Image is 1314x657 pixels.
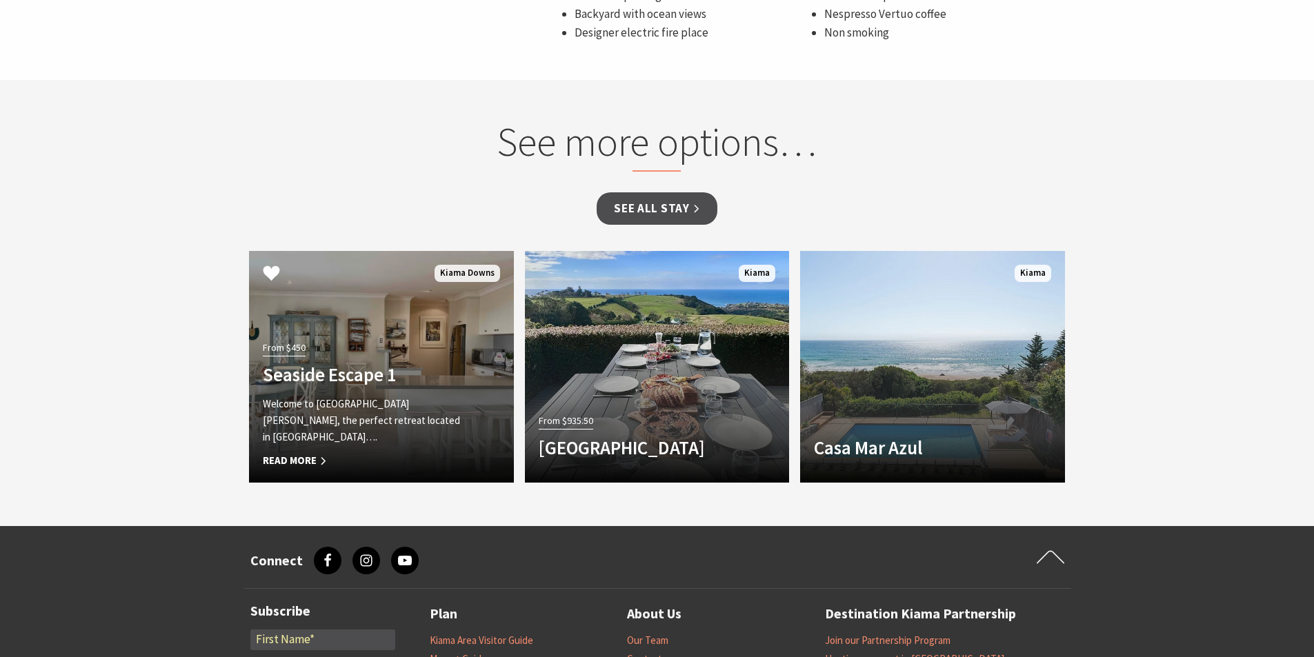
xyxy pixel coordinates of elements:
p: Welcome to [GEOGRAPHIC_DATA][PERSON_NAME], the perfect retreat located in [GEOGRAPHIC_DATA]…. [263,396,460,445]
a: From $935.50 [GEOGRAPHIC_DATA] Kiama [525,251,790,483]
input: First Name* [250,629,395,650]
a: Join our Partnership Program [825,634,950,647]
h3: Connect [250,552,303,569]
span: Kiama Downs [435,265,500,282]
a: See all Stay [597,192,717,225]
a: Destination Kiama Partnership [825,603,1016,625]
a: Another Image Used From $450 Seaside Escape 1 Welcome to [GEOGRAPHIC_DATA][PERSON_NAME], the perf... [249,251,514,483]
h2: See more options… [394,118,920,172]
h4: [GEOGRAPHIC_DATA] [539,436,736,458]
button: Click to Favourite Seaside Escape 1 [249,251,294,298]
span: From $450 [263,340,306,356]
a: Our Team [627,634,668,647]
a: About Us [627,603,681,625]
li: Non smoking [824,23,1060,42]
h3: Subscribe [250,603,395,619]
li: Backyard with ocean views [575,5,810,23]
span: Read More [263,452,460,469]
span: Kiama [1015,265,1051,282]
span: Kiama [739,265,775,282]
a: Kiama Area Visitor Guide [430,634,533,647]
li: Nespresso Vertuo coffee [824,5,1060,23]
a: Another Image Used Casa Mar Azul Kiama [800,251,1065,483]
li: Designer electric fire place [575,23,810,42]
span: From $935.50 [539,413,593,429]
h4: Casa Mar Azul [814,436,1011,458]
a: Plan [430,603,457,625]
h4: Seaside Escape 1 [263,363,460,385]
